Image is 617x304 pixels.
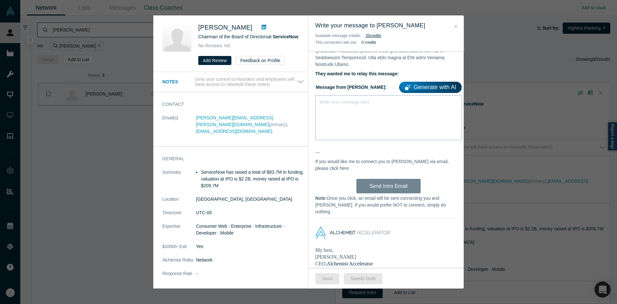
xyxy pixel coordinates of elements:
[236,56,285,65] button: Feedback on Profile
[196,224,284,235] span: Consumer Web · Enterprise · Infrastructure · Developer · Mobile
[196,196,304,203] dd: [GEOGRAPHIC_DATA], [GEOGRAPHIC_DATA]
[399,82,462,93] a: Generate with AI
[452,23,459,30] button: Close
[315,21,457,30] h3: Write your message to [PERSON_NAME]
[196,243,304,250] dd: Yes
[196,270,304,277] dd: -
[198,56,231,65] button: Add Review
[315,95,462,140] div: rdw-wrapper
[162,155,295,162] h3: General
[162,23,192,52] img: Fred Luddy's Profile Image
[315,79,462,93] label: Message from [PERSON_NAME]:
[201,169,304,189] li: ServiceNow has raised a total of $83.7M in funding, valuation at IPO is $2.2B, money raised at IP...
[344,273,382,284] button: Saveto Draft
[162,169,196,196] dt: Summary
[196,209,304,216] dd: UTC-05
[315,40,357,45] span: This connection will use:
[315,71,399,76] b: They wanted me to relay this message:
[162,257,196,270] dt: Alchemist Roles
[198,24,252,31] a: [PERSON_NAME]
[162,270,196,284] dt: Response Rate
[195,77,298,88] p: (only your current co-founders and employees will have access to view/edit these notes)
[366,32,381,39] button: 20credits
[198,43,230,48] span: No Reviews Yet
[362,40,376,45] b: 0 credits
[196,257,304,263] dd: Network
[162,196,196,209] dt: Location
[269,122,287,127] span: (primary)
[196,129,272,134] a: [EMAIL_ADDRESS][DOMAIN_NAME]
[162,243,196,257] dt: $100M+ Exit
[196,115,304,135] dd: ,
[198,34,298,39] span: Chairman of the Board of Directors at
[273,34,298,39] a: ServiceNow
[315,33,361,38] span: Available message credits:
[320,97,458,104] div: rdw-editor
[162,78,194,85] h3: Notes
[196,115,273,127] a: [PERSON_NAME][EMAIL_ADDRESS][PERSON_NAME][DOMAIN_NAME]
[162,209,196,223] dt: Timezone
[315,273,339,284] button: Send
[162,223,196,243] dt: Expertise
[162,77,304,88] button: Notes (only your current co-founders and employees will have access to view/edit these notes)
[162,101,295,108] h3: Contact
[162,115,196,142] dt: Email(s)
